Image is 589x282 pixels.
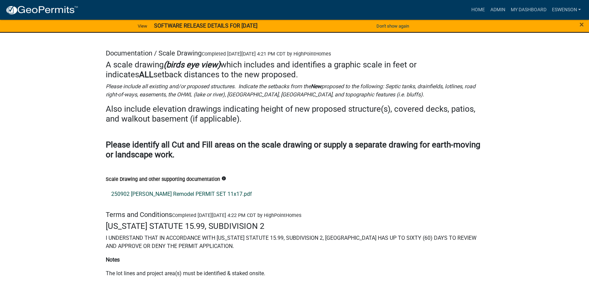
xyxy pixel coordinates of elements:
[508,3,549,16] a: My Dashboard
[374,20,412,32] button: Don't show again
[106,269,483,278] p: The lot lines and project area(s) must be identified & staked onsite.
[172,213,301,218] span: Completed [DATE][DATE] 4:22 PM CDT by HighPointHomes
[106,49,483,57] h5: Documentation / Scale Drawing
[106,210,483,219] h5: Terms and Conditions
[487,3,508,16] a: Admin
[106,234,483,250] p: I UNDERSTAND THAT IN ACCORDANCE WITH [US_STATE] STATUTE 15.99, SUBDIVISION 2, [GEOGRAPHIC_DATA] H...
[221,176,226,181] i: info
[579,20,584,29] span: ×
[579,20,584,29] button: Close
[106,256,120,263] strong: Notes
[468,3,487,16] a: Home
[106,60,483,80] h4: A scale drawing which includes and identifies a graphic scale in feet or indicates setback distan...
[106,186,483,202] a: 250902 [PERSON_NAME] Remodel PERMIT SET 11x17.pdf
[106,104,483,124] h4: Also include elevation drawings indicating height of new proposed structure(s), covered decks, pa...
[106,140,480,159] strong: Please identify all Cut and Fill areas on the scale drawing or supply a separate drawing for eart...
[135,20,150,32] a: View
[106,177,220,182] label: Scale Drawing and other supporting documentation
[106,83,475,98] i: Please include all existing and/or proposed structures. Indicate the setbacks from the proposed t...
[164,60,220,69] strong: (birds eye view)
[106,221,483,231] h4: [US_STATE] STATUTE 15.99, SUBDIVISION 2
[549,3,584,16] a: eswenson
[154,22,257,29] strong: SOFTWARE RELEASE DETAILS FOR [DATE]
[202,51,331,57] span: Completed [DATE][DATE] 4:21 PM CDT by HighPointHomes
[311,83,321,90] strong: New
[139,70,153,79] strong: ALL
